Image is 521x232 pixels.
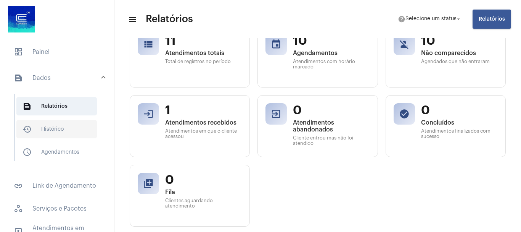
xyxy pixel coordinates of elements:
[421,59,498,64] span: Agendados que não entraram
[399,39,410,50] mat-icon: person_off
[271,109,281,119] mat-icon: exit_to_app
[165,198,242,209] span: Clientes aguardando atendimento
[5,90,114,172] div: sidenav iconDados
[165,119,242,126] span: Atendimentos recebidos
[8,200,106,218] span: Serviços e Pacotes
[165,189,242,196] span: Fila
[421,128,498,139] span: Atendimentos finalizados com sucesso
[421,50,498,57] span: Não comparecidos
[165,173,242,187] span: 0
[398,15,405,23] mat-icon: help
[14,73,102,83] mat-panel-title: Dados
[14,204,23,213] span: sidenav icon
[293,135,370,146] span: Cliente entrou mas não foi atendido
[143,109,154,119] mat-icon: login
[146,13,193,25] span: Relatórios
[473,10,511,29] button: Relatórios
[14,73,23,83] mat-icon: sidenav icon
[165,128,242,139] span: Atendimentos em que o cliente acessou
[421,119,498,126] span: Concluídos
[421,34,498,48] span: 10
[293,50,370,57] span: Agendamentos
[165,34,242,48] span: 11
[393,11,466,27] button: Selecione um status
[293,119,370,133] span: Atendimentos abandonados
[6,4,37,34] img: d4669ae0-8c07-2337-4f67-34b0df7f5ae4.jpeg
[23,125,32,134] mat-icon: sidenav icon
[165,50,242,57] span: Atendimentos totais
[165,59,242,64] span: Total de registros no período
[16,143,97,161] span: Agendamentos
[479,16,505,22] span: Relatórios
[405,16,457,22] span: Selecione um status
[271,39,281,50] mat-icon: event
[23,102,32,111] mat-icon: sidenav icon
[293,59,370,70] span: Atendimentos com horário marcado
[14,47,23,57] span: sidenav icon
[8,43,106,61] span: Painel
[399,109,410,119] mat-icon: check_circle
[16,120,97,138] span: Histórico
[165,103,242,118] span: 1
[16,97,97,115] span: Relatórios
[14,181,23,190] mat-icon: sidenav icon
[293,34,370,48] span: 10
[421,103,498,118] span: 0
[143,178,154,189] mat-icon: queue
[293,103,370,118] span: 0
[8,177,106,195] span: Link de Agendamento
[23,148,32,157] mat-icon: sidenav icon
[128,15,136,24] mat-icon: sidenav icon
[143,39,154,50] mat-icon: view_list
[5,66,114,90] mat-expansion-panel-header: sidenav iconDados
[455,16,462,23] mat-icon: arrow_drop_down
